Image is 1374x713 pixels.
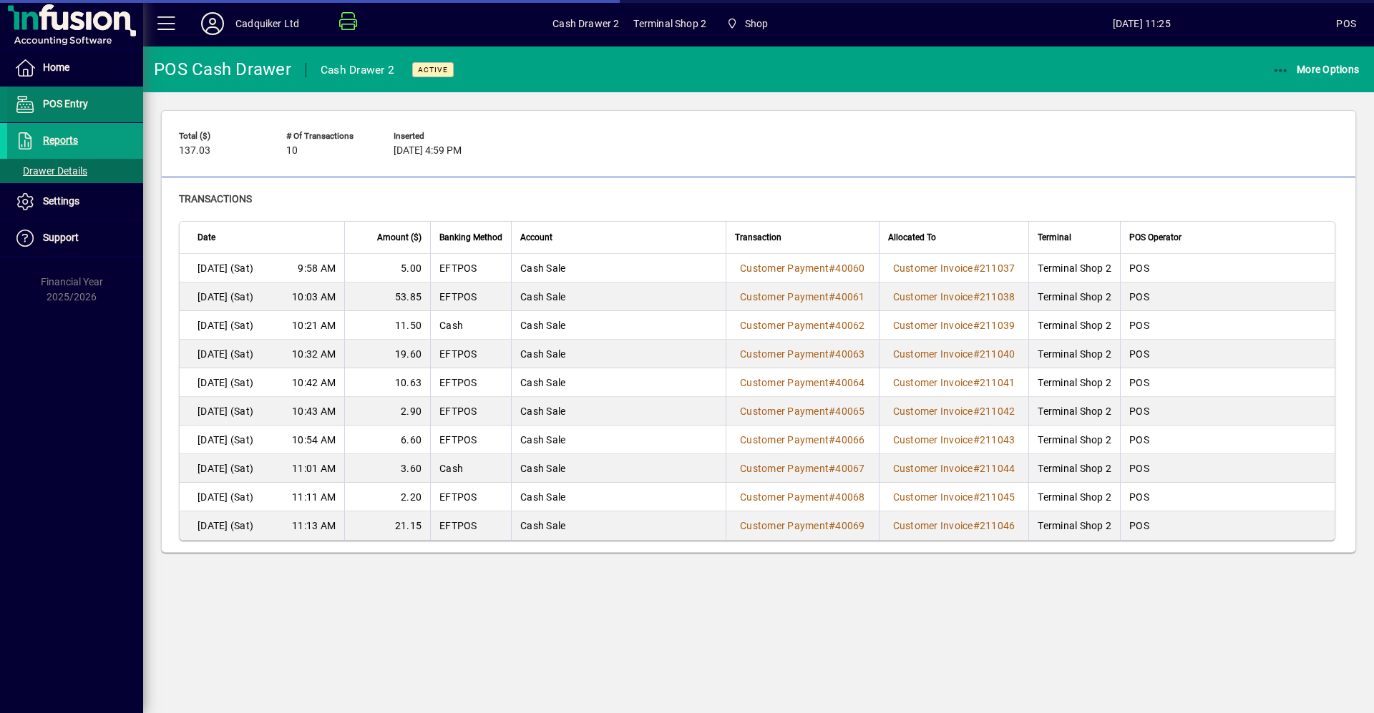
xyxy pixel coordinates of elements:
span: 40063 [835,348,864,360]
span: 40066 [835,434,864,446]
span: # [973,463,980,474]
span: Terminal Shop 2 [633,12,706,35]
span: # [829,377,835,388]
span: [DATE] (Sat) [198,290,253,304]
span: Inserted [394,132,479,141]
span: Customer Invoice [893,377,973,388]
td: POS [1120,511,1335,540]
a: Support [7,220,143,256]
span: Customer Invoice [893,291,973,303]
a: Customer Invoice#211037 [888,260,1020,276]
a: Drawer Details [7,159,143,183]
span: [DATE] (Sat) [198,490,253,504]
div: POS [1336,12,1356,35]
span: 10:43 AM [292,404,336,418]
span: 211037 [980,262,1015,274]
td: EFTPOS [430,483,511,511]
span: Customer Payment [740,463,829,474]
td: Terminal Shop 2 [1028,282,1120,311]
td: Cash Sale [511,311,726,340]
td: Cash [430,311,511,340]
span: # [829,463,835,474]
td: Cash Sale [511,282,726,311]
span: # [973,405,980,417]
span: Customer Invoice [893,520,973,531]
a: Customer Payment#40064 [735,375,870,390]
span: 40068 [835,491,864,503]
span: 211046 [980,520,1015,531]
span: Support [43,232,79,243]
td: Cash Sale [511,397,726,426]
span: # of Transactions [286,132,372,141]
span: [DATE] (Sat) [198,347,253,361]
td: 53.85 [344,282,430,311]
span: Cash Drawer 2 [552,12,619,35]
span: # [973,491,980,503]
span: 211044 [980,463,1015,474]
button: Profile [190,11,235,36]
div: POS Cash Drawer [154,58,291,81]
td: POS [1120,254,1335,282]
td: 19.60 [344,340,430,368]
span: 211045 [980,491,1015,503]
span: [DATE] (Sat) [198,404,253,418]
td: Terminal Shop 2 [1028,368,1120,397]
span: # [973,377,980,388]
td: EFTPOS [430,282,511,311]
a: Home [7,50,143,86]
div: Cash Drawer 2 [321,59,394,82]
td: EFTPOS [430,397,511,426]
span: # [973,434,980,446]
span: # [973,320,980,331]
td: EFTPOS [430,340,511,368]
span: Customer Payment [740,520,829,531]
td: EFTPOS [430,511,511,540]
span: 211040 [980,348,1015,360]
span: Customer Invoice [893,320,973,331]
span: More Options [1272,64,1360,75]
span: Customer Payment [740,405,829,417]
td: Terminal Shop 2 [1028,511,1120,540]
td: Cash Sale [511,483,726,511]
span: Customer Invoice [893,405,973,417]
span: # [829,291,835,303]
td: Cash Sale [511,511,726,540]
td: Cash Sale [511,254,726,282]
td: 11.50 [344,311,430,340]
a: Customer Payment#40063 [735,346,870,362]
span: Date [198,230,215,245]
span: # [829,405,835,417]
span: Customer Payment [740,377,829,388]
span: 211042 [980,405,1015,417]
span: 10:54 AM [292,433,336,447]
span: [DATE] 4:59 PM [394,145,462,157]
span: 211039 [980,320,1015,331]
td: 3.60 [344,454,430,483]
td: Terminal Shop 2 [1028,426,1120,454]
span: 211041 [980,377,1015,388]
span: Drawer Details [14,165,87,177]
span: Customer Invoice [893,262,973,274]
span: Customer Invoice [893,348,973,360]
a: Customer Invoice#211039 [888,318,1020,333]
button: More Options [1269,56,1363,82]
a: Customer Invoice#211042 [888,403,1020,419]
a: POS Entry [7,87,143,122]
span: 40065 [835,405,864,417]
td: Terminal Shop 2 [1028,340,1120,368]
a: Settings [7,184,143,220]
td: POS [1120,368,1335,397]
span: Banking Method [439,230,502,245]
span: 10 [286,145,298,157]
span: 10:42 AM [292,375,336,390]
a: Customer Invoice#211043 [888,432,1020,448]
td: POS [1120,454,1335,483]
td: POS [1120,426,1335,454]
a: Customer Invoice#211041 [888,375,1020,390]
span: [DATE] (Sat) [198,518,253,533]
td: 2.90 [344,397,430,426]
span: POS Operator [1129,230,1181,245]
span: # [829,520,835,531]
span: Customer Payment [740,262,829,274]
span: POS Entry [43,98,88,109]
